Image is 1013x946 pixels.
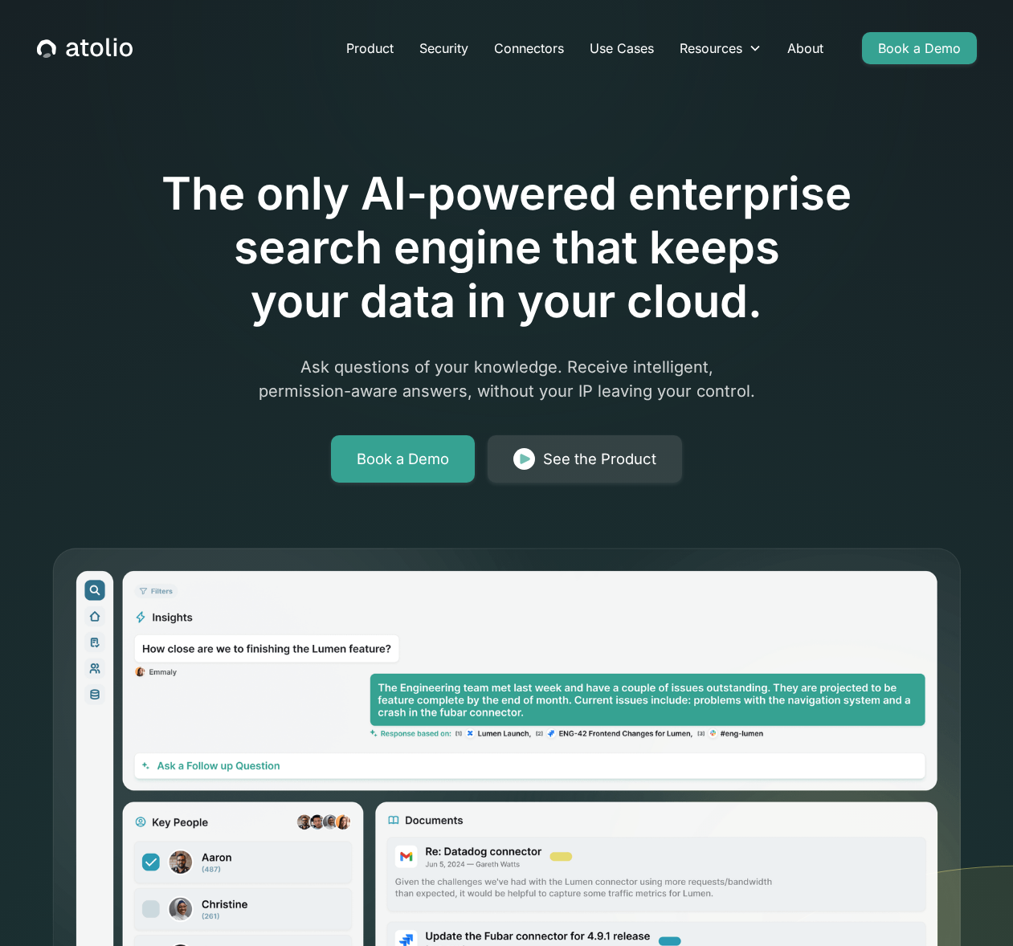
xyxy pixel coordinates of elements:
a: Security [406,32,481,64]
div: See the Product [543,448,656,471]
a: Book a Demo [331,435,475,483]
a: Use Cases [577,32,667,64]
div: Resources [667,32,774,64]
a: home [37,38,133,59]
a: About [774,32,836,64]
a: Book a Demo [862,32,977,64]
a: Product [333,32,406,64]
a: Connectors [481,32,577,64]
a: See the Product [488,435,682,483]
p: Ask questions of your knowledge. Receive intelligent, permission-aware answers, without your IP l... [198,355,815,403]
h1: The only AI-powered enterprise search engine that keeps your data in your cloud. [96,167,918,329]
div: Resources [680,39,742,58]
